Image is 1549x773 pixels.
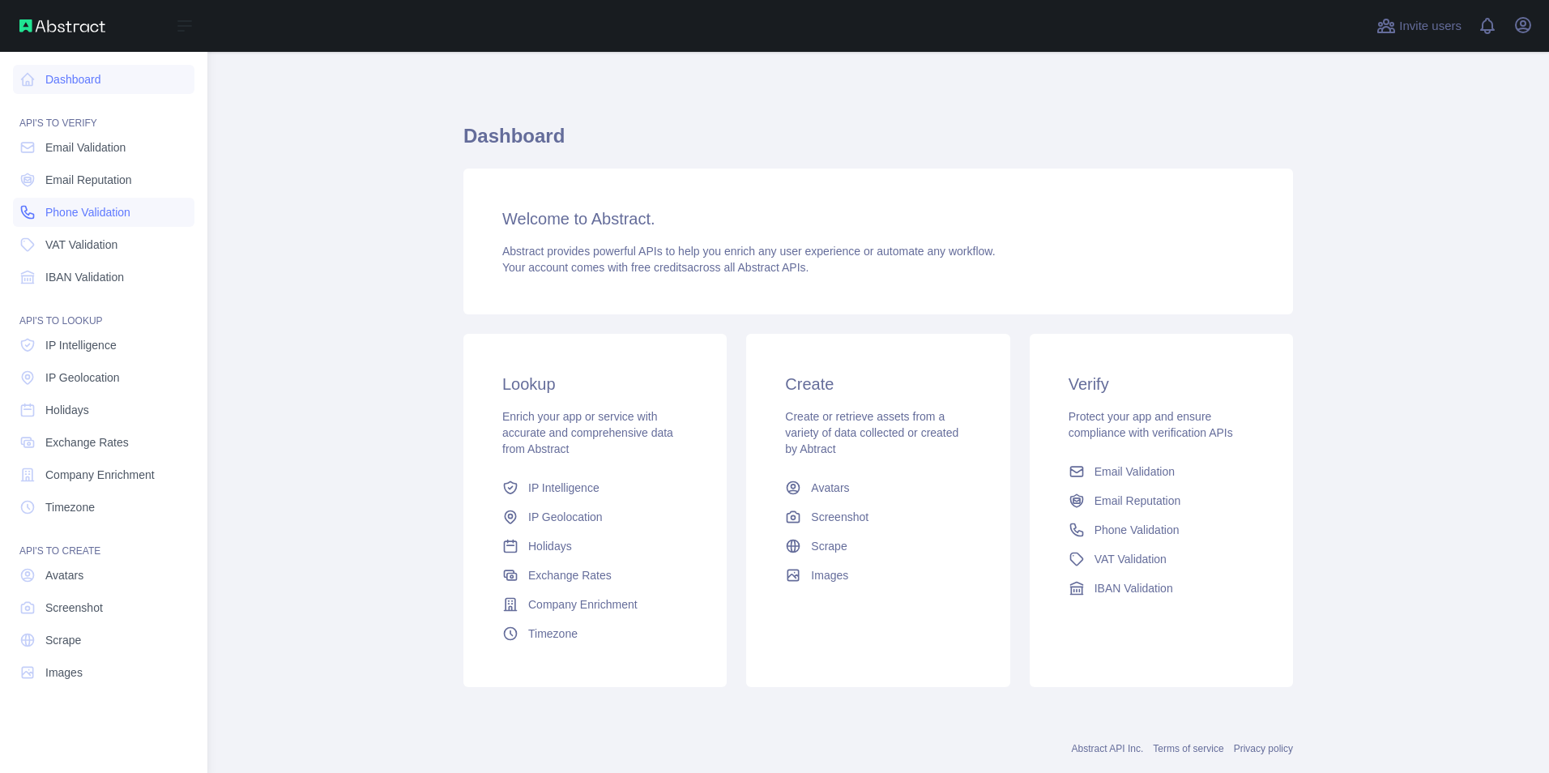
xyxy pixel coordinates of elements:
a: Abstract API Inc. [1072,743,1144,754]
a: Scrape [13,626,194,655]
a: Dashboard [13,65,194,94]
span: Abstract provides powerful APIs to help you enrich any user experience or automate any workflow. [502,245,996,258]
span: Company Enrichment [528,596,638,613]
a: IBAN Validation [1062,574,1261,603]
span: IP Intelligence [45,337,117,353]
span: Exchange Rates [45,434,129,451]
a: Timezone [13,493,194,522]
span: VAT Validation [45,237,117,253]
span: IP Geolocation [528,509,603,525]
span: Email Validation [1095,463,1175,480]
a: Timezone [496,619,694,648]
span: IBAN Validation [1095,580,1173,596]
a: Email Reputation [1062,486,1261,515]
img: Abstract API [19,19,105,32]
span: Create or retrieve assets from a variety of data collected or created by Abtract [785,410,958,455]
a: Avatars [779,473,977,502]
span: Protect your app and ensure compliance with verification APIs [1069,410,1233,439]
span: Email Validation [45,139,126,156]
a: IP Intelligence [496,473,694,502]
a: Company Enrichment [13,460,194,489]
a: Privacy policy [1234,743,1293,754]
a: Avatars [13,561,194,590]
span: Enrich your app or service with accurate and comprehensive data from Abstract [502,410,673,455]
span: Company Enrichment [45,467,155,483]
span: Phone Validation [45,204,130,220]
a: Screenshot [13,593,194,622]
span: Screenshot [45,600,103,616]
a: VAT Validation [1062,545,1261,574]
span: Exchange Rates [528,567,612,583]
span: free credits [631,261,687,274]
span: Avatars [811,480,849,496]
a: Email Reputation [13,165,194,194]
span: Holidays [528,538,572,554]
a: Images [13,658,194,687]
div: API'S TO VERIFY [13,97,194,130]
a: Email Validation [1062,457,1261,486]
a: Company Enrichment [496,590,694,619]
a: Scrape [779,532,977,561]
span: Screenshot [811,509,868,525]
span: Avatars [45,567,83,583]
div: API'S TO CREATE [13,525,194,557]
span: Holidays [45,402,89,418]
span: IP Geolocation [45,369,120,386]
button: Invite users [1373,13,1465,39]
h3: Create [785,373,971,395]
h3: Lookup [502,373,688,395]
a: IBAN Validation [13,263,194,292]
span: Email Reputation [1095,493,1181,509]
span: IBAN Validation [45,269,124,285]
h3: Verify [1069,373,1254,395]
span: IP Intelligence [528,480,600,496]
a: VAT Validation [13,230,194,259]
div: API'S TO LOOKUP [13,295,194,327]
a: Phone Validation [1062,515,1261,545]
span: Invite users [1399,17,1462,36]
a: IP Geolocation [496,502,694,532]
a: Terms of service [1153,743,1223,754]
span: Your account comes with across all Abstract APIs. [502,261,809,274]
span: Timezone [528,626,578,642]
a: Holidays [496,532,694,561]
a: Holidays [13,395,194,425]
a: IP Intelligence [13,331,194,360]
span: Scrape [45,632,81,648]
a: Email Validation [13,133,194,162]
span: Images [811,567,848,583]
span: VAT Validation [1095,551,1167,567]
span: Phone Validation [1095,522,1180,538]
span: Images [45,664,83,681]
a: IP Geolocation [13,363,194,392]
h3: Welcome to Abstract. [502,207,1254,230]
a: Images [779,561,977,590]
span: Email Reputation [45,172,132,188]
span: Timezone [45,499,95,515]
span: Scrape [811,538,847,554]
a: Exchange Rates [496,561,694,590]
a: Screenshot [779,502,977,532]
a: Phone Validation [13,198,194,227]
h1: Dashboard [463,123,1293,162]
a: Exchange Rates [13,428,194,457]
